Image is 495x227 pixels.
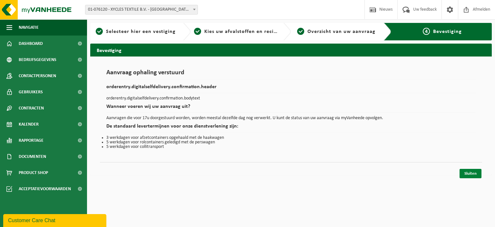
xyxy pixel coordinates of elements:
span: Bedrijfsgegevens [19,52,56,68]
span: Rapportage [19,132,44,149]
a: 1Selecteer hier een vestiging [93,28,178,36]
span: Kalender [19,116,39,132]
li: 5 werkdagen voor rolcontainers geledigd met de perswagen [106,140,476,145]
h2: Wanneer voeren wij uw aanvraag uit? [106,104,476,113]
p: orderentry.digitalselfdelivery.confirmation.bodytext [106,96,476,101]
p: Aanvragen die voor 17u doorgestuurd worden, worden meestal dezelfde dag nog verwerkt. U kunt de s... [106,116,476,120]
h2: De standaard levertermijnen voor onze dienstverlening zijn: [106,124,476,132]
span: Gebruikers [19,84,43,100]
span: Selecteer hier een vestiging [106,29,176,34]
span: Dashboard [19,36,43,52]
span: Bevestiging [433,29,462,34]
span: 1 [96,28,103,35]
span: 01-076120 - XYCLES TEXTILE B.V. - HARDINXVELD-GIESSENDAM [85,5,198,14]
span: Product Shop [19,165,48,181]
span: 4 [423,28,430,35]
h2: orderentry.digitalselfdelivery.confirmation.header [106,84,476,93]
h2: Bevestiging [90,44,492,56]
span: Navigatie [19,19,39,36]
span: Kies uw afvalstoffen en recipiënten [204,29,293,34]
iframe: chat widget [3,213,108,227]
li: 3 werkdagen voor afzetcontainers opgehaald met de haakwagen [106,136,476,140]
a: Sluiten [460,169,481,178]
span: Acceptatievoorwaarden [19,181,71,197]
span: Overzicht van uw aanvraag [307,29,375,34]
li: 5 werkdagen voor collitransport [106,145,476,149]
a: 2Kies uw afvalstoffen en recipiënten [194,28,278,36]
h1: Aanvraag ophaling verstuurd [106,69,476,79]
span: Documenten [19,149,46,165]
span: Contracten [19,100,44,116]
a: 3Overzicht van uw aanvraag [294,28,379,36]
span: 2 [194,28,201,35]
span: Contactpersonen [19,68,56,84]
span: 3 [297,28,304,35]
